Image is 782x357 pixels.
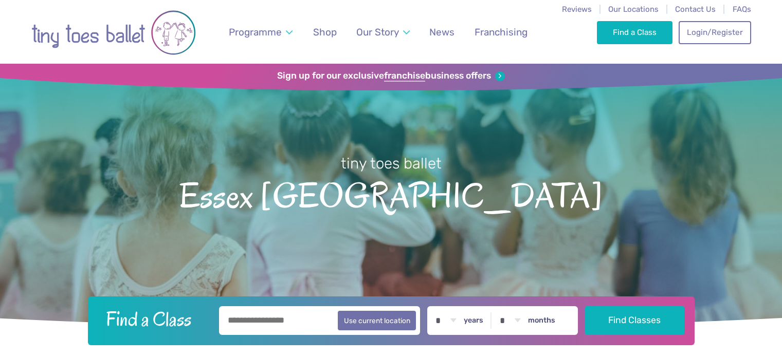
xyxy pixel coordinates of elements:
[229,26,282,38] span: Programme
[338,311,416,330] button: Use current location
[277,70,505,82] a: Sign up for our exclusivefranchisebusiness offers
[308,20,341,44] a: Shop
[608,5,659,14] a: Our Locations
[18,174,764,215] span: Essex [GEOGRAPHIC_DATA]
[341,155,442,172] small: tiny toes ballet
[351,20,414,44] a: Our Story
[356,26,399,38] span: Our Story
[679,21,751,44] a: Login/Register
[585,306,684,335] button: Find Classes
[562,5,592,14] a: Reviews
[528,316,555,325] label: months
[31,7,196,59] img: tiny toes ballet
[429,26,454,38] span: News
[464,316,483,325] label: years
[469,20,532,44] a: Franchising
[313,26,337,38] span: Shop
[733,5,751,14] a: FAQs
[425,20,460,44] a: News
[98,306,212,332] h2: Find a Class
[224,20,297,44] a: Programme
[384,70,425,82] strong: franchise
[475,26,528,38] span: Franchising
[597,21,672,44] a: Find a Class
[675,5,716,14] a: Contact Us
